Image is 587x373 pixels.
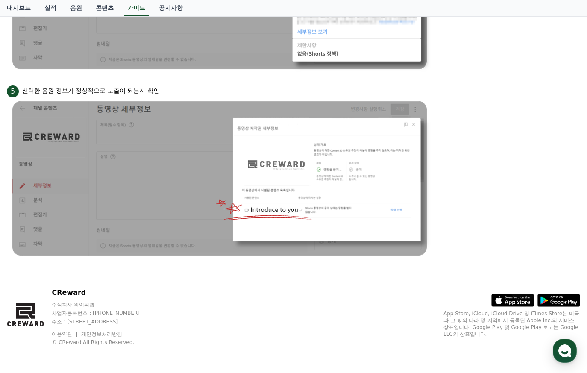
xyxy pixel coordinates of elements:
[132,284,142,291] span: 설정
[52,288,156,298] p: CReward
[27,284,32,291] span: 홈
[7,97,434,260] img: 5.png
[7,85,19,97] span: 5
[81,331,122,337] a: 개인정보처리방침
[56,271,110,292] a: 대화
[52,339,156,346] p: © CReward All Rights Reserved.
[52,331,79,337] a: 이용약관
[78,284,88,291] span: 대화
[52,310,156,317] p: 사업자등록번호 : [PHONE_NUMBER]
[22,86,159,95] p: 선택한 음원 정보가 정상적으로 노출이 되는지 확인
[443,310,580,338] p: App Store, iCloud, iCloud Drive 및 iTunes Store는 미국과 그 밖의 나라 및 지역에서 등록된 Apple Inc.의 서비스 상표입니다. Goo...
[52,301,156,308] p: 주식회사 와이피랩
[110,271,164,292] a: 설정
[3,271,56,292] a: 홈
[52,318,156,325] p: 주소 : [STREET_ADDRESS]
